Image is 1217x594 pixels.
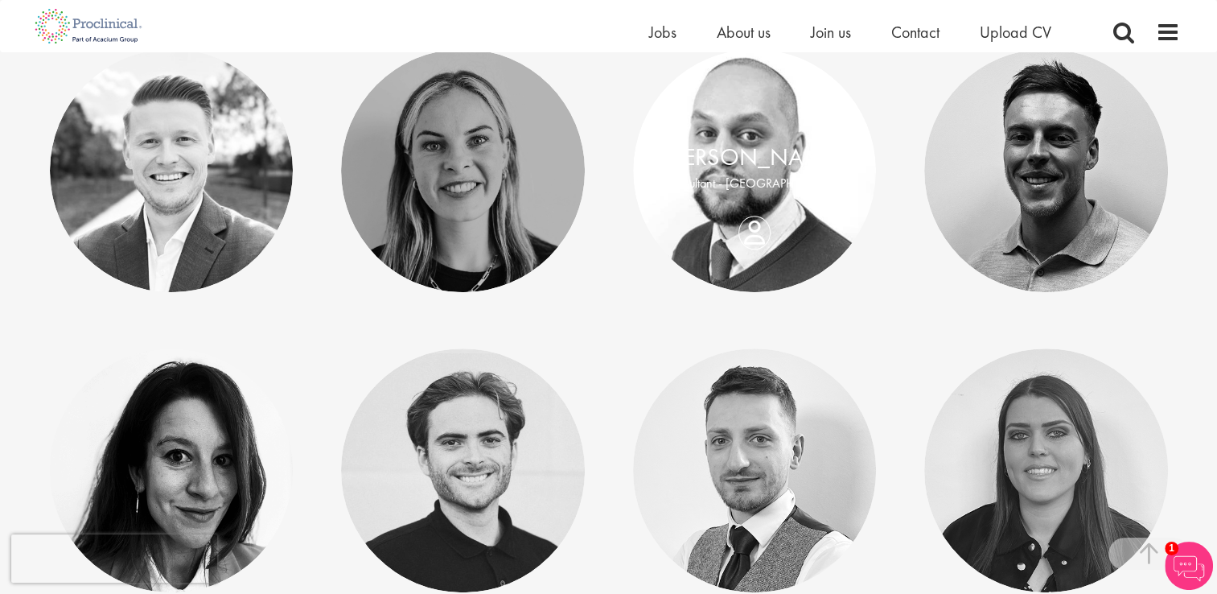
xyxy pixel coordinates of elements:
iframe: reCAPTCHA [11,534,217,583]
img: Chatbot [1165,542,1213,590]
a: Jobs [649,22,676,43]
a: [PERSON_NAME] [665,142,843,172]
a: About us [717,22,771,43]
a: Upload CV [980,22,1051,43]
a: Contact [891,22,939,43]
p: Consultant - [GEOGRAPHIC_DATA] [649,175,861,193]
a: Join us [811,22,851,43]
span: 1 [1165,542,1178,555]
